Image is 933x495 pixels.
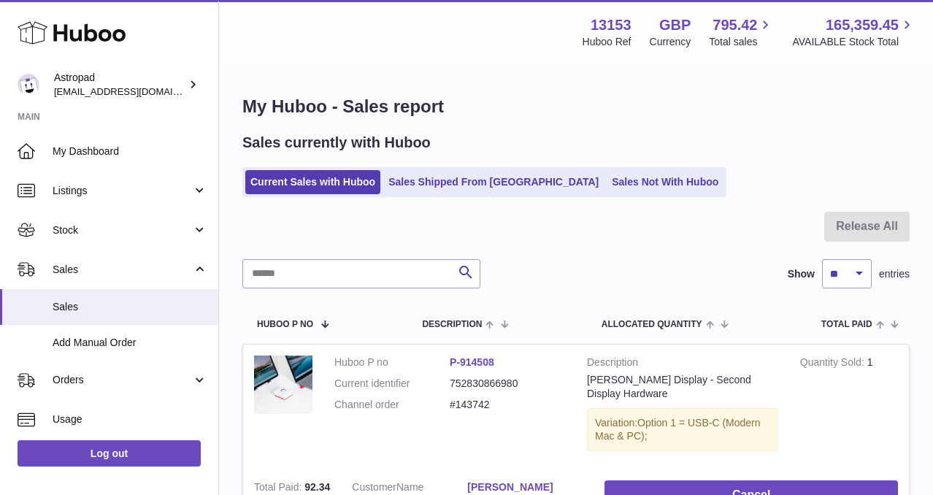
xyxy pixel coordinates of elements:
[709,15,774,49] a: 795.42 Total sales
[334,356,450,369] dt: Huboo P no
[659,15,691,35] strong: GBP
[788,267,815,281] label: Show
[257,320,313,329] span: Huboo P no
[650,35,691,49] div: Currency
[709,35,774,49] span: Total sales
[450,398,565,412] dd: #143742
[789,345,909,469] td: 1
[800,356,867,372] strong: Quantity Sold
[821,320,872,329] span: Total paid
[254,356,312,414] img: MattRonge_r2_MSP20255.jpg
[334,398,450,412] dt: Channel order
[422,320,482,329] span: Description
[242,95,910,118] h1: My Huboo - Sales report
[595,417,761,442] span: Option 1 = USB-C (Modern Mac & PC);
[53,145,207,158] span: My Dashboard
[245,170,380,194] a: Current Sales with Huboo
[53,336,207,350] span: Add Manual Order
[591,15,631,35] strong: 13153
[450,377,565,391] dd: 752830866980
[792,35,915,49] span: AVAILABLE Stock Total
[304,481,330,493] span: 92.34
[53,223,192,237] span: Stock
[713,15,757,35] span: 795.42
[583,35,631,49] div: Huboo Ref
[587,373,778,401] div: [PERSON_NAME] Display - Second Display Hardware
[383,170,604,194] a: Sales Shipped From [GEOGRAPHIC_DATA]
[792,15,915,49] a: 165,359.45 AVAILABLE Stock Total
[53,263,192,277] span: Sales
[602,320,702,329] span: ALLOCATED Quantity
[53,184,192,198] span: Listings
[334,377,450,391] dt: Current identifier
[879,267,910,281] span: entries
[587,356,778,373] strong: Description
[242,133,431,153] h2: Sales currently with Huboo
[53,300,207,314] span: Sales
[450,356,494,368] a: P-914508
[467,480,583,494] a: [PERSON_NAME]
[826,15,899,35] span: 165,359.45
[53,412,207,426] span: Usage
[53,373,192,387] span: Orders
[18,440,201,467] a: Log out
[18,74,39,96] img: matt@astropad.com
[54,85,215,97] span: [EMAIL_ADDRESS][DOMAIN_NAME]
[352,481,396,493] span: Customer
[607,170,723,194] a: Sales Not With Huboo
[54,71,185,99] div: Astropad
[587,408,778,452] div: Variation:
